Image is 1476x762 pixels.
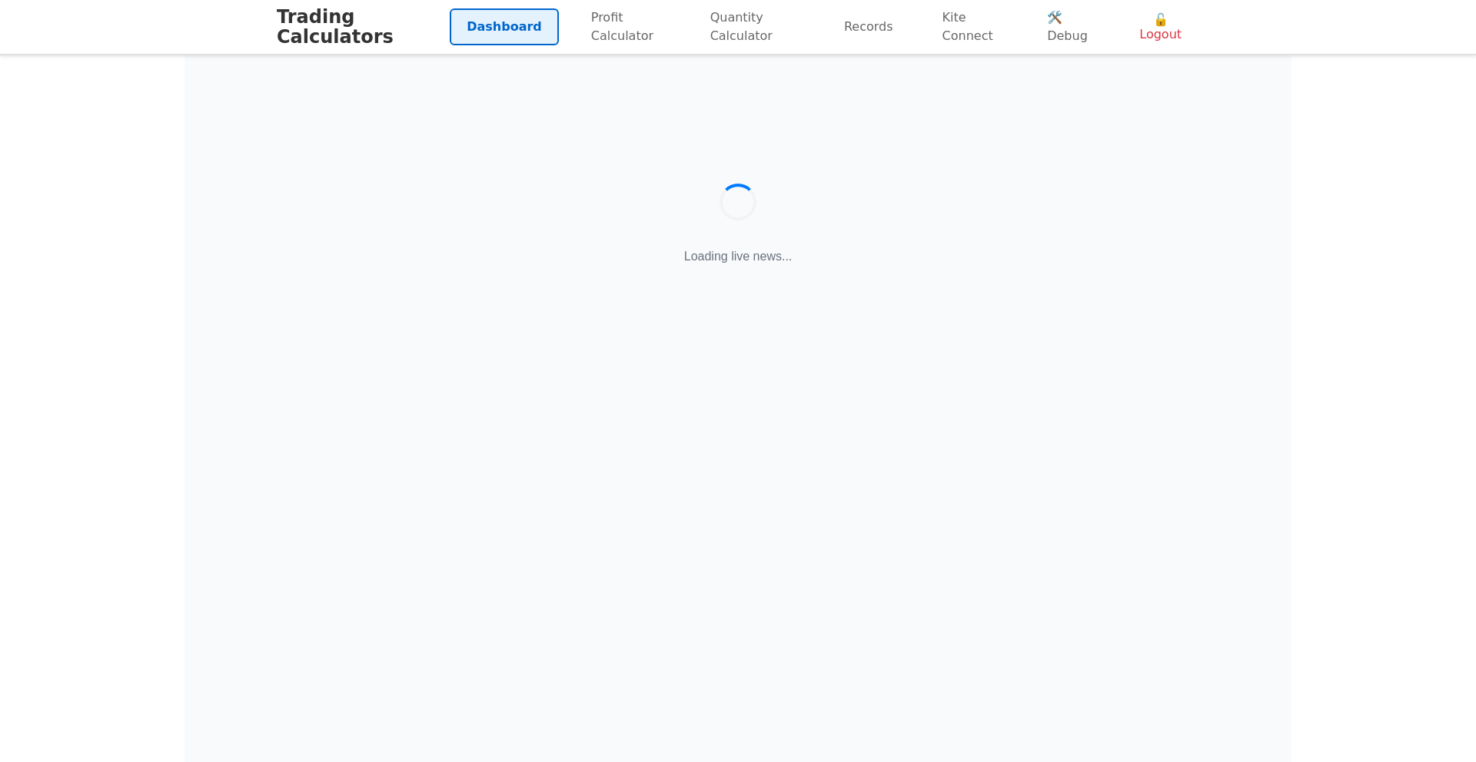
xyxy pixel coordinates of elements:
button: 🔓 Logout [1122,3,1199,51]
a: Dashboard [450,8,559,45]
p: Loading live news... [684,247,793,266]
h1: Trading Calculators [277,7,450,48]
a: Records [827,8,910,45]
